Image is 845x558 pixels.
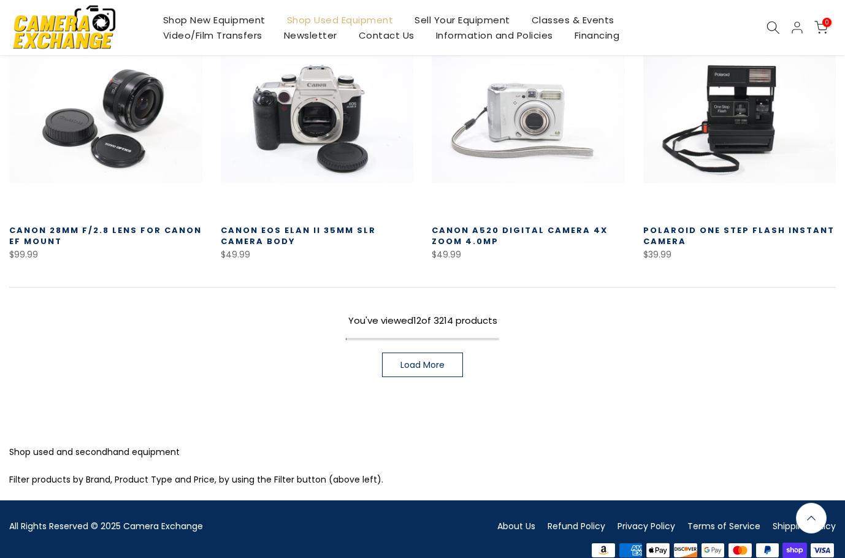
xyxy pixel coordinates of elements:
[425,28,564,43] a: Information and Policies
[822,18,832,27] span: 0
[404,12,521,28] a: Sell Your Equipment
[773,520,836,532] a: Shipping Policy
[221,224,376,247] a: Canon EOS Elan II 35mm SLR Camera Body
[796,503,827,533] a: Back to the top
[814,21,828,34] a: 0
[348,28,425,43] a: Contact Us
[687,520,760,532] a: Terms of Service
[152,12,276,28] a: Shop New Equipment
[276,12,404,28] a: Shop Used Equipment
[643,247,836,262] div: $39.99
[382,353,463,377] a: Load More
[9,519,413,534] div: All Rights Reserved © 2025 Camera Exchange
[521,12,625,28] a: Classes & Events
[413,314,421,327] span: 12
[400,361,445,369] span: Load More
[564,28,630,43] a: Financing
[221,247,414,262] div: $49.99
[617,520,675,532] a: Privacy Policy
[432,247,625,262] div: $49.99
[643,224,835,247] a: Polaroid One Step Flash Instant Camera
[548,520,605,532] a: Refund Policy
[9,445,836,460] p: Shop used and secondhand equipment
[152,28,273,43] a: Video/Film Transfers
[497,520,535,532] a: About Us
[348,314,497,327] span: You've viewed of 3214 products
[9,224,202,247] a: Canon 28mm f/2.8 Lens for Canon EF Mount
[432,224,608,247] a: Canon A520 Digital Camera 4x Zoom 4.0mp
[273,28,348,43] a: Newsletter
[9,472,836,487] p: Filter products by Brand, Product Type and Price, by using the Filter button (above left).
[9,247,202,262] div: $99.99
